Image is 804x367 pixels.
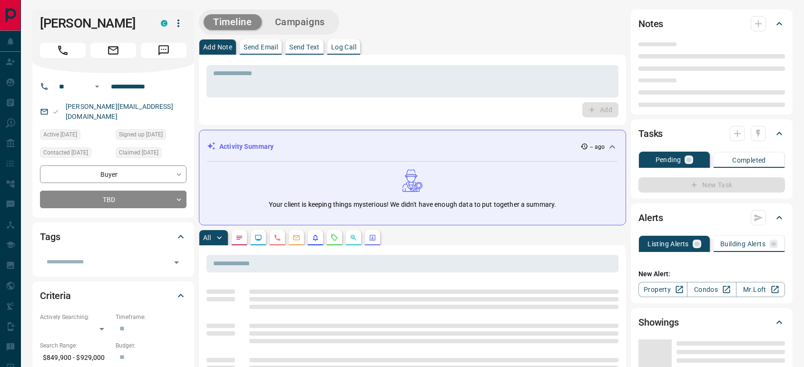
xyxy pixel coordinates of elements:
[720,241,765,247] p: Building Alerts
[244,44,278,50] p: Send Email
[331,44,356,50] p: Log Call
[116,129,186,143] div: Sun Feb 18 2024
[116,147,186,161] div: Sun Feb 18 2024
[40,350,111,366] p: $849,900 - $929,000
[203,234,211,241] p: All
[40,147,111,161] div: Fri Mar 29 2024
[119,148,158,157] span: Claimed [DATE]
[52,108,59,115] svg: Email Valid
[40,288,71,303] h2: Criteria
[265,14,334,30] button: Campaigns
[40,313,111,321] p: Actively Searching:
[638,206,785,229] div: Alerts
[116,341,186,350] p: Budget:
[40,341,111,350] p: Search Range:
[40,129,111,143] div: Fri Apr 12 2024
[687,282,736,297] a: Condos
[40,284,186,307] div: Criteria
[90,43,136,58] span: Email
[638,16,663,31] h2: Notes
[119,130,163,139] span: Signed up [DATE]
[289,44,320,50] p: Send Text
[638,269,785,279] p: New Alert:
[269,200,556,210] p: Your client is keeping things mysterious! We didn't have enough data to put together a summary.
[369,234,376,241] svg: Agent Actions
[40,43,86,58] span: Call
[91,81,103,92] button: Open
[656,156,681,163] p: Pending
[736,282,785,297] a: Mr.Loft
[203,44,232,50] p: Add Note
[43,148,88,157] span: Contacted [DATE]
[647,241,689,247] p: Listing Alerts
[161,20,167,27] div: condos.ca
[66,103,173,120] a: [PERSON_NAME][EMAIL_ADDRESS][DOMAIN_NAME]
[235,234,243,241] svg: Notes
[274,234,281,241] svg: Calls
[638,126,663,141] h2: Tasks
[638,315,679,330] h2: Showings
[43,130,77,139] span: Active [DATE]
[141,43,186,58] span: Message
[40,16,147,31] h1: [PERSON_NAME]
[40,229,60,244] h2: Tags
[638,210,663,225] h2: Alerts
[40,165,186,183] div: Buyer
[170,256,183,269] button: Open
[255,234,262,241] svg: Lead Browsing Activity
[204,14,262,30] button: Timeline
[732,157,766,164] p: Completed
[40,191,186,208] div: TBD
[350,234,357,241] svg: Opportunities
[638,282,687,297] a: Property
[331,234,338,241] svg: Requests
[590,143,605,151] p: -- ago
[116,313,186,321] p: Timeframe:
[293,234,300,241] svg: Emails
[638,12,785,35] div: Notes
[312,234,319,241] svg: Listing Alerts
[638,122,785,145] div: Tasks
[207,138,618,155] div: Activity Summary-- ago
[40,225,186,248] div: Tags
[638,311,785,334] div: Showings
[219,142,274,152] p: Activity Summary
